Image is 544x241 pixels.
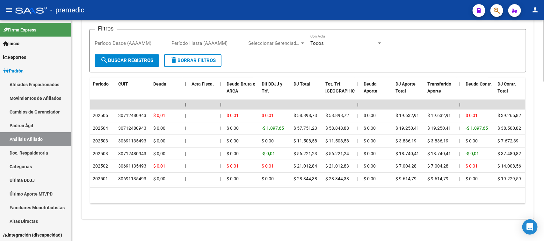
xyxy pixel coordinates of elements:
[3,26,36,33] span: Firma Express
[3,54,26,61] span: Reportes
[262,81,282,94] span: Dif DDJJ y Trf.
[395,126,419,131] span: $ 19.250,41
[227,176,239,181] span: $ 0,00
[262,126,284,131] span: -$ 1.097,65
[262,151,275,156] span: -$ 0,01
[185,113,186,118] span: |
[116,77,151,105] datatable-header-cell: CUIT
[427,113,451,118] span: $ 19.632,91
[364,81,377,94] span: Deuda Aporte
[118,150,146,157] div: 30712480943
[325,163,349,169] span: $ 21.012,83
[95,54,159,67] button: Buscar Registros
[355,77,361,105] datatable-header-cell: |
[164,54,221,67] button: Borrar Filtros
[220,163,221,169] span: |
[325,113,349,118] span: $ 58.898,72
[459,176,460,181] span: |
[227,113,239,118] span: $ 0,01
[466,126,488,131] span: -$ 1.097,65
[153,163,165,169] span: $ 0,01
[466,113,478,118] span: $ 0,01
[325,138,349,143] span: $ 11.508,58
[357,176,358,181] span: |
[325,126,349,131] span: $ 58.848,88
[170,56,178,64] mat-icon: delete
[427,81,451,94] span: Transferido Aporte
[185,81,186,86] span: |
[153,138,165,143] span: $ 0,00
[357,151,358,156] span: |
[395,138,417,143] span: $ 3.836,19
[185,163,186,169] span: |
[395,151,419,156] span: $ 18.740,41
[183,77,189,105] datatable-header-cell: |
[459,151,460,156] span: |
[294,163,317,169] span: $ 21.012,84
[357,126,358,131] span: |
[497,113,521,118] span: $ 39.265,82
[227,138,239,143] span: $ 0,00
[463,77,495,105] datatable-header-cell: Deuda Contr.
[395,113,419,118] span: $ 19.632,91
[495,77,527,105] datatable-header-cell: DJ Contr. Total
[325,176,349,181] span: $ 28.844,38
[427,126,451,131] span: $ 19.250,41
[294,126,317,131] span: $ 57.751,23
[427,176,448,181] span: $ 9.614,79
[90,77,116,105] datatable-header-cell: Período
[325,151,349,156] span: $ 56.221,24
[227,163,239,169] span: $ 0,01
[364,126,376,131] span: $ 0,00
[466,81,492,86] span: Deuda Contr.
[357,138,358,143] span: |
[427,163,448,169] span: $ 7.004,28
[427,138,448,143] span: $ 3.836,19
[192,81,214,86] span: Acta Fisca.
[323,77,355,105] datatable-header-cell: Tot. Trf. Bruto
[459,138,460,143] span: |
[466,176,478,181] span: $ 0,00
[227,126,239,131] span: $ 0,00
[220,81,221,86] span: |
[220,151,221,156] span: |
[357,163,358,169] span: |
[262,163,274,169] span: $ 0,01
[459,113,460,118] span: |
[294,81,310,86] span: DJ Total
[325,81,369,94] span: Tot. Trf. [GEOGRAPHIC_DATA]
[466,151,479,156] span: -$ 0,01
[294,138,317,143] span: $ 11.508,58
[395,176,417,181] span: $ 9.614,79
[497,126,521,131] span: $ 38.500,82
[151,77,183,105] datatable-header-cell: Deuda
[185,138,186,143] span: |
[93,126,108,131] span: 202504
[294,151,317,156] span: $ 56.221,23
[427,151,451,156] span: $ 18.740,41
[220,126,221,131] span: |
[497,176,521,181] span: $ 19.229,59
[185,102,186,107] span: |
[227,81,255,94] span: Deuda Bruta x ARCA
[310,40,324,46] span: Todos
[3,67,24,74] span: Padrón
[3,40,19,47] span: Inicio
[153,126,165,131] span: $ 0,00
[248,40,300,46] span: Seleccionar Gerenciador
[425,77,457,105] datatable-header-cell: Transferido Aporte
[95,24,117,33] h3: Filtros
[118,81,128,86] span: CUIT
[118,137,146,145] div: 30691135493
[50,3,84,17] span: - premedic
[153,81,166,86] span: Deuda
[361,77,393,105] datatable-header-cell: Deuda Aporte
[395,163,417,169] span: $ 7.004,28
[93,163,108,169] span: 202502
[459,81,461,86] span: |
[118,175,146,182] div: 30691135493
[262,138,274,143] span: $ 0,00
[357,102,359,107] span: |
[100,56,108,64] mat-icon: search
[294,176,317,181] span: $ 28.844,38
